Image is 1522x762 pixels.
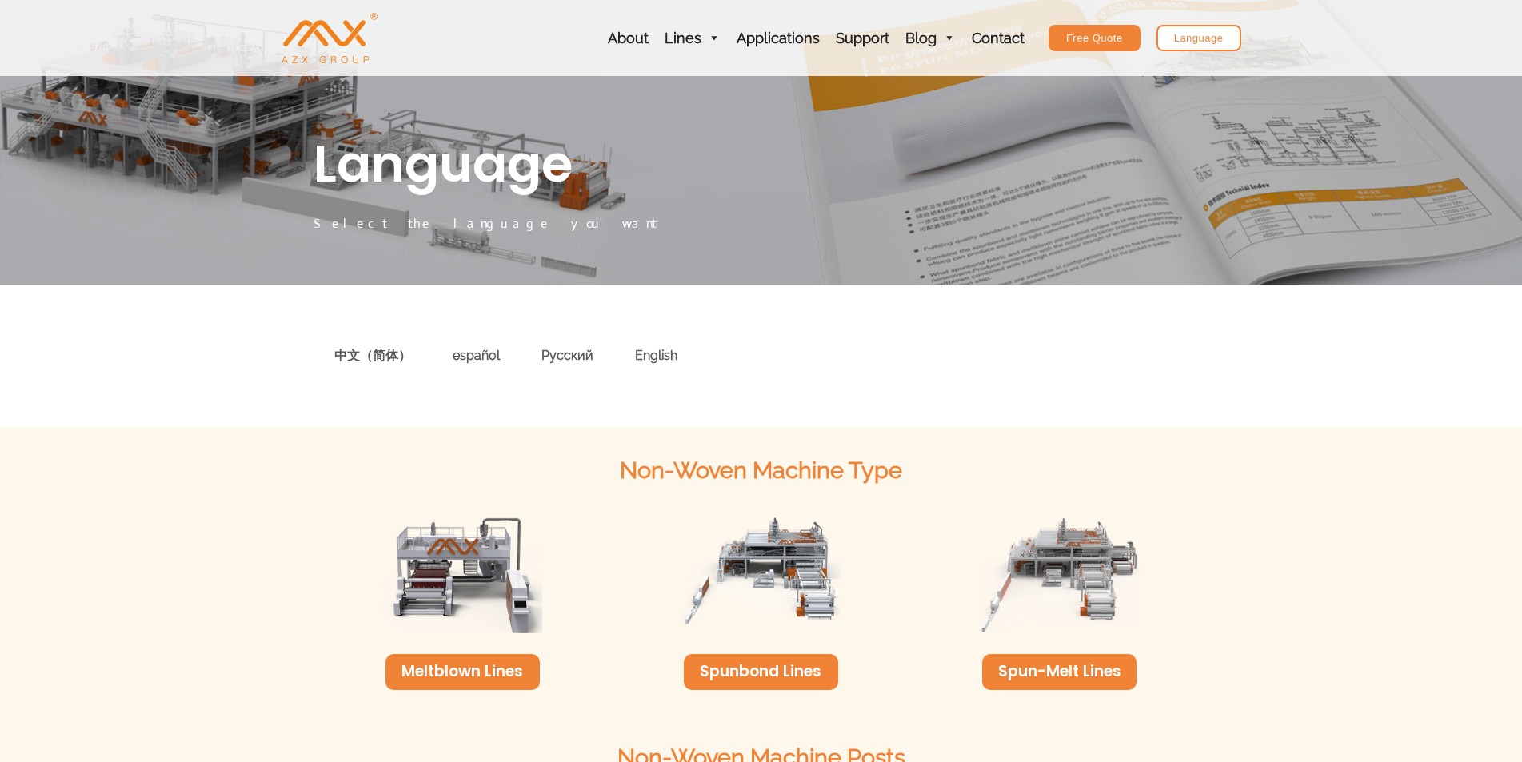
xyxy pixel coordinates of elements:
[1156,25,1241,51] a: Language
[1049,25,1141,51] a: Free Quote
[614,333,698,379] div: English
[314,128,1209,200] h1: Language
[314,333,432,379] div: 中文（简体）
[521,333,614,379] div: Русский
[681,513,841,633] img: AZX-SSS spunbond nonwoven machine
[382,513,542,633] img: AZX-M meltblown nonwoven machine
[314,208,1209,240] p: Select the language you want
[432,333,521,379] div: español
[980,513,1140,633] img: AZX-SSMMS spunmelt nonwoven machine
[314,459,1209,482] div: Non-woven Machine Type
[282,30,378,45] a: AZX Nonwoven Machine
[700,660,821,682] a: Spunbond Lines
[401,660,523,682] a: Meltblown Lines
[998,660,1121,682] a: Spun-melt Lines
